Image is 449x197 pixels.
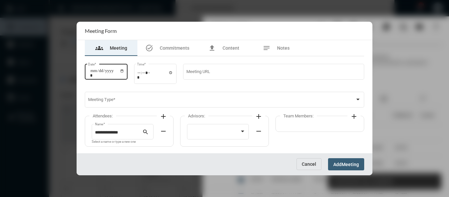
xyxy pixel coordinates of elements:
[110,45,127,51] span: Meeting
[92,140,136,144] mat-hint: Select a name or type a new one
[255,112,263,120] mat-icon: add
[89,113,116,118] label: Attendees:
[85,28,117,34] h2: Meeting Form
[342,162,359,167] span: Meeting
[350,112,358,120] mat-icon: add
[145,44,153,52] mat-icon: task_alt
[208,44,216,52] mat-icon: file_upload
[95,44,103,52] mat-icon: groups
[296,158,321,170] button: Cancel
[255,127,263,135] mat-icon: remove
[277,45,290,51] span: Notes
[159,112,167,120] mat-icon: add
[328,158,364,170] button: AddMeeting
[302,161,316,167] span: Cancel
[223,45,239,51] span: Content
[160,45,189,51] span: Commitments
[263,44,271,52] mat-icon: notes
[159,127,167,135] mat-icon: remove
[142,129,150,136] mat-icon: search
[280,113,317,118] label: Team Members:
[185,113,208,118] label: Advisors:
[333,162,342,167] span: Add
